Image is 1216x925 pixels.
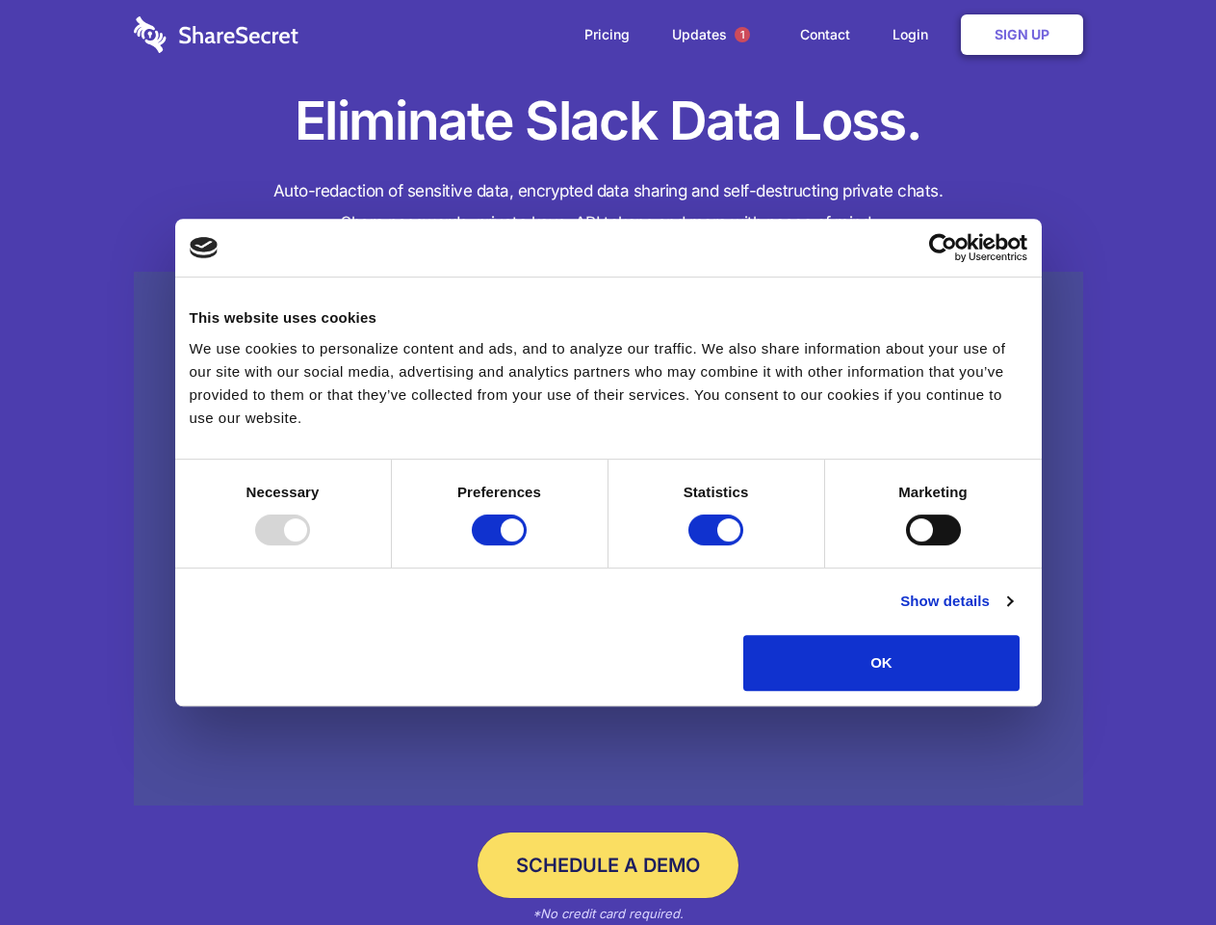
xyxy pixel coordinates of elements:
div: This website uses cookies [190,306,1027,330]
img: logo-wordmark-white-trans-d4663122ce5f474addd5e946df7df03e33cb6a1c49d2221995e7729f52c070b2.svg [134,16,298,53]
div: We use cookies to personalize content and ads, and to analyze our traffic. We also share informat... [190,337,1027,430]
em: *No credit card required. [532,906,684,921]
strong: Marketing [898,484,968,500]
button: OK [743,635,1020,691]
a: Show details [900,590,1012,613]
strong: Necessary [246,484,320,500]
h4: Auto-redaction of sensitive data, encrypted data sharing and self-destructing private chats. Shar... [134,175,1083,239]
img: logo [190,237,219,258]
a: Sign Up [961,14,1083,55]
a: Login [873,5,957,65]
span: 1 [735,27,750,42]
a: Contact [781,5,869,65]
a: Pricing [565,5,649,65]
strong: Preferences [457,484,541,500]
a: Schedule a Demo [478,832,738,898]
a: Wistia video thumbnail [134,272,1083,806]
strong: Statistics [684,484,749,500]
h1: Eliminate Slack Data Loss. [134,87,1083,156]
a: Usercentrics Cookiebot - opens in a new window [859,233,1027,262]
